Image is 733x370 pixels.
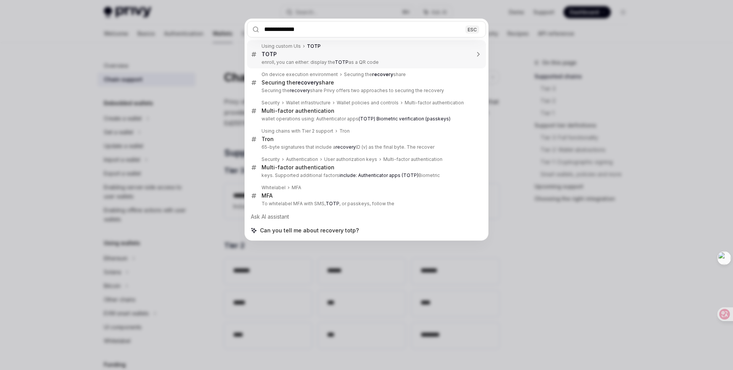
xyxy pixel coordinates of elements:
[337,100,399,106] div: Wallet policies and controls
[262,164,334,171] div: Multi-factor authentication
[339,172,418,178] b: include: Authenticator apps (TOTP)
[335,59,349,65] b: TOTP
[262,88,470,94] p: Securing the share Privy offers two approaches to securing the recovery
[262,192,273,199] div: MFA
[262,100,280,106] div: Security
[358,116,450,122] b: (TOTP) Biometric verification (passkeys)
[292,185,301,191] div: MFA
[295,79,319,86] b: recovery
[262,144,470,150] p: 65-byte signatures that include a ID (v) as the final byte. The recover
[262,128,333,134] div: Using chains with Tier 2 support
[262,71,338,78] div: On device execution environment
[262,107,334,114] div: Multi-factor authentication
[372,71,393,77] b: recovery
[326,201,339,206] b: TOTP
[247,210,486,224] div: Ask AI assistant
[262,79,334,86] div: Securing the share
[262,43,301,49] div: Using custom UIs
[307,43,321,49] b: TOTP
[262,51,277,57] b: TOTP
[465,25,479,33] div: ESC
[383,156,442,162] div: Multi-factor authentication
[405,100,464,106] div: Multi-factor authentication
[262,201,470,207] p: To whitelabel MFA with SMS, , or passkeys, follow the
[286,100,331,106] div: Wallet infrastructure
[262,185,286,191] div: Whitelabel
[262,136,274,143] div: Tron
[286,156,318,162] div: Authentication
[339,128,350,134] div: Tron
[290,88,310,93] b: recovery
[262,172,470,179] p: keys. Supported additional factors Biometric
[262,116,470,122] p: wallet operations using: Authenticator apps
[344,71,406,78] div: Securing the share
[262,156,280,162] div: Security
[260,227,359,234] span: Can you tell me about recovery totp?
[324,156,377,162] div: User authorization keys
[336,144,356,150] b: recovery
[262,59,470,65] p: enroll, you can either: display the as a QR code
